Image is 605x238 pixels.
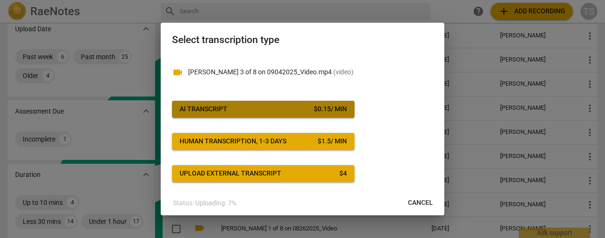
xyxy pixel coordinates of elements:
[172,67,183,78] span: videocam
[400,194,441,212] button: Cancel
[172,165,354,182] button: Upload external transcript$4
[339,169,347,178] div: $ 4
[180,105,227,114] div: AI Transcript
[172,101,354,118] button: AI Transcript$0.15/ min
[172,133,354,150] button: Human transcription, 1-3 days$1.5/ min
[173,198,236,208] p: Status: Uploading: 7%
[314,105,347,114] div: $ 0.15 / min
[318,137,347,146] div: $ 1.5 / min
[408,198,433,208] span: Cancel
[188,67,433,77] p: Bruce 3 of 8 on 09042025_Video.mp4(video)
[180,169,281,178] div: Upload external transcript
[172,34,433,46] h2: Select transcription type
[333,68,354,76] span: ( video )
[180,137,286,146] div: Human transcription, 1-3 days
